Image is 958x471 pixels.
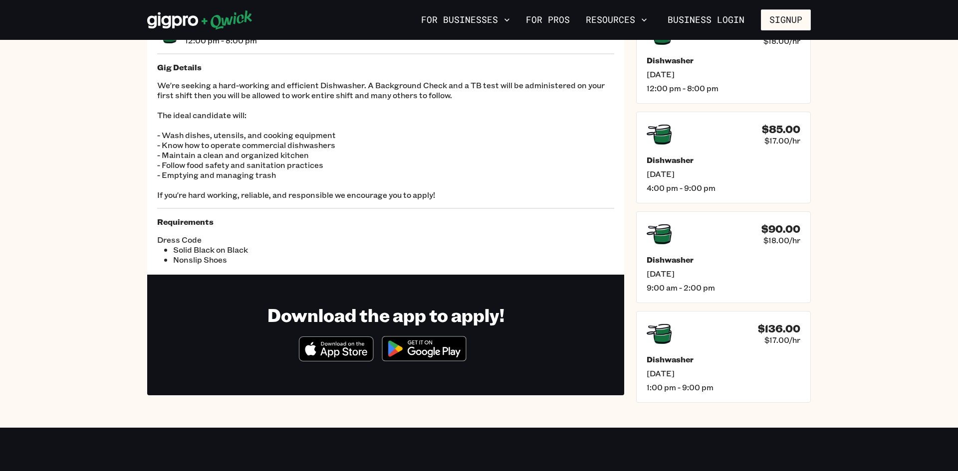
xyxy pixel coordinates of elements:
[376,330,473,367] img: Get it on Google Play
[157,80,614,200] p: We're seeking a hard-working and efficient Dishwasher. A Background Check and a TB test will be a...
[647,183,800,193] span: 4:00 pm - 9:00 pm
[267,304,504,326] h1: Download the app to apply!
[636,211,811,303] a: $90.00$18.00/hrDishwasher[DATE]9:00 am - 2:00 pm
[647,283,800,293] span: 9:00 am - 2:00 pm
[636,12,811,104] a: $144.00$18.00/hrDishwasher[DATE]12:00 pm - 8:00 pm
[299,353,374,363] a: Download on the App Store
[173,255,386,265] li: Nonslip Shoes
[647,255,800,265] h5: Dishwasher
[636,311,811,403] a: $136.00$17.00/hrDishwasher[DATE]1:00 pm - 9:00 pm
[173,245,386,255] li: Solid Black on Black
[763,36,800,46] span: $18.00/hr
[647,269,800,279] span: [DATE]
[647,83,800,93] span: 12:00 pm - 8:00 pm
[764,335,800,345] span: $17.00/hr
[761,223,800,235] h4: $90.00
[758,322,800,335] h4: $136.00
[647,69,800,79] span: [DATE]
[762,123,800,136] h4: $85.00
[636,112,811,203] a: $85.00$17.00/hrDishwasher[DATE]4:00 pm - 9:00 pm
[763,235,800,245] span: $18.00/hr
[764,136,800,146] span: $17.00/hr
[659,9,753,30] a: Business Login
[647,55,800,65] h5: Dishwasher
[157,235,386,245] span: Dress Code
[647,354,800,364] h5: Dishwasher
[582,11,651,28] button: Resources
[647,368,800,378] span: [DATE]
[647,382,800,392] span: 1:00 pm - 9:00 pm
[647,169,800,179] span: [DATE]
[185,35,257,45] span: 12:00 pm - 8:00 pm
[157,62,614,72] h5: Gig Details
[647,155,800,165] h5: Dishwasher
[157,217,614,227] h5: Requirements
[522,11,574,28] a: For Pros
[417,11,514,28] button: For Businesses
[761,9,811,30] button: Signup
